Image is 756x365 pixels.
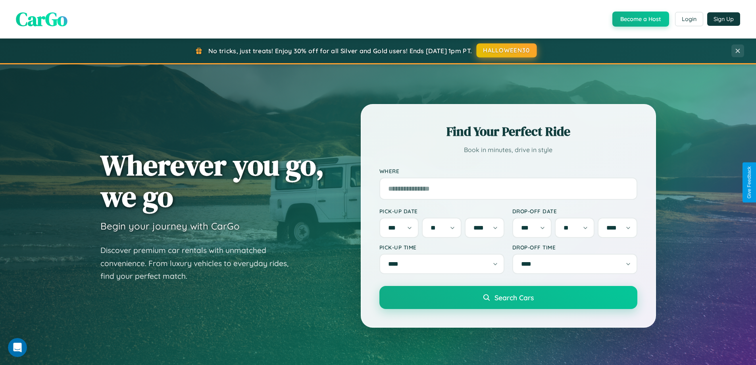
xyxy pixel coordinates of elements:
[379,168,637,174] label: Where
[208,47,472,55] span: No tricks, just treats! Enjoy 30% off for all Silver and Gold users! Ends [DATE] 1pm PT.
[612,12,669,27] button: Become a Host
[477,43,537,58] button: HALLOWEEN30
[100,149,324,212] h1: Wherever you go, we go
[707,12,740,26] button: Sign Up
[512,208,637,214] label: Drop-off Date
[494,293,534,302] span: Search Cars
[379,286,637,309] button: Search Cars
[379,244,504,251] label: Pick-up Time
[379,123,637,140] h2: Find Your Perfect Ride
[16,6,67,32] span: CarGo
[100,244,299,283] p: Discover premium car rentals with unmatched convenience. From luxury vehicles to everyday rides, ...
[8,338,27,357] iframe: Intercom live chat
[100,220,240,232] h3: Begin your journey with CarGo
[512,244,637,251] label: Drop-off Time
[675,12,703,26] button: Login
[379,208,504,214] label: Pick-up Date
[379,144,637,156] p: Book in minutes, drive in style
[746,166,752,199] div: Give Feedback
